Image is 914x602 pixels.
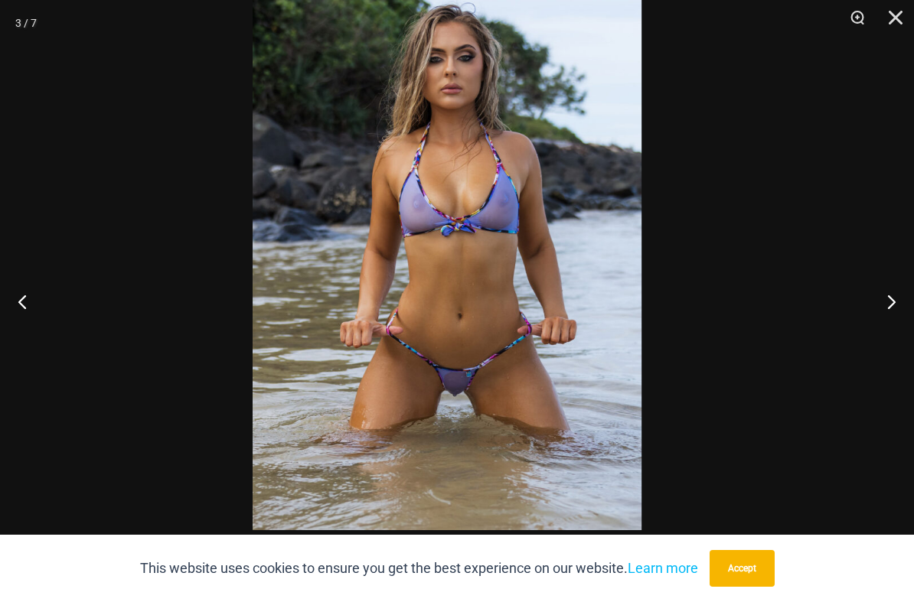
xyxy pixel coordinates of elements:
[15,11,37,34] div: 3 / 7
[140,557,698,580] p: This website uses cookies to ensure you get the best experience on our website.
[710,550,775,587] button: Accept
[857,263,914,340] button: Next
[628,560,698,576] a: Learn more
